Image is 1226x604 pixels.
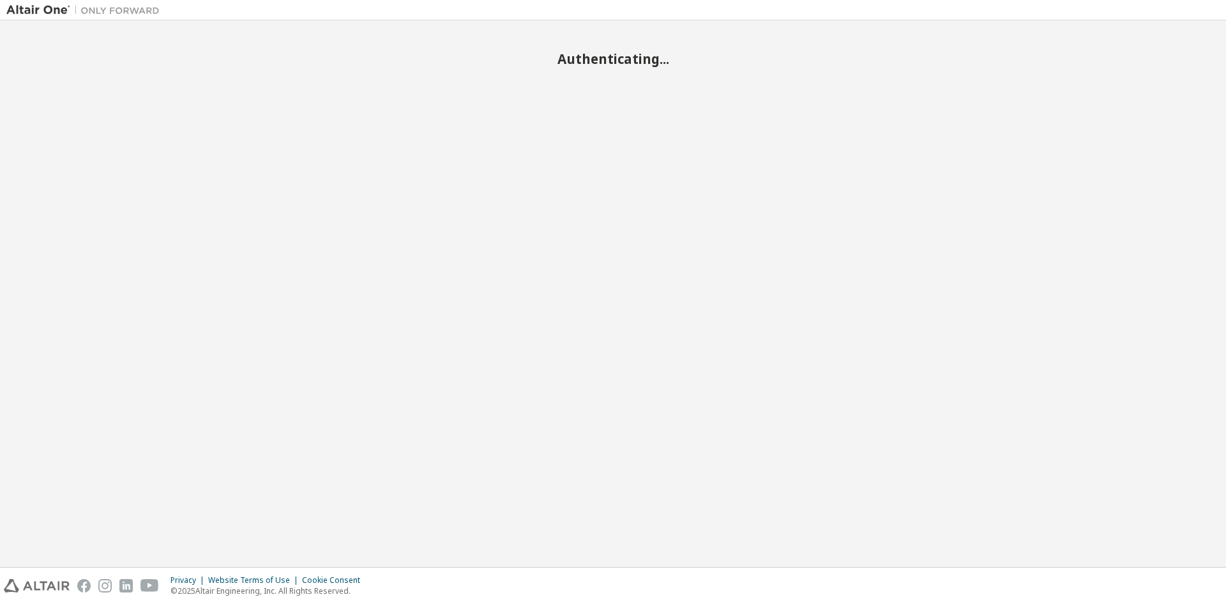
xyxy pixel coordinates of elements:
[208,575,302,585] div: Website Terms of Use
[119,579,133,592] img: linkedin.svg
[140,579,159,592] img: youtube.svg
[4,579,70,592] img: altair_logo.svg
[77,579,91,592] img: facebook.svg
[170,585,368,596] p: © 2025 Altair Engineering, Inc. All Rights Reserved.
[6,4,166,17] img: Altair One
[6,50,1220,67] h2: Authenticating...
[170,575,208,585] div: Privacy
[98,579,112,592] img: instagram.svg
[302,575,368,585] div: Cookie Consent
